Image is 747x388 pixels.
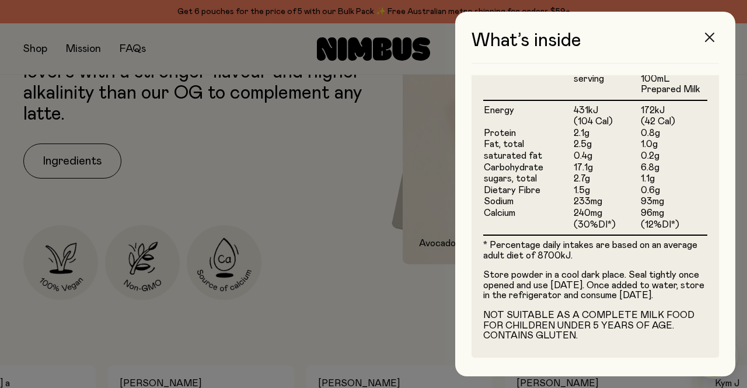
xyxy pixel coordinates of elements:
span: sugars, total [484,174,537,183]
th: Avg qty per 100mL Prepared Milk [640,59,707,100]
td: 0.6g [640,185,707,197]
td: 2.1g [573,128,640,139]
span: Dietary Fibre [484,186,540,195]
span: Carbohydrate [484,163,543,172]
td: (30%DI*) [573,219,640,235]
td: (12%DI*) [640,219,707,235]
td: 240mg [573,208,640,219]
td: 2.7g [573,173,640,185]
td: 0.8g [640,128,707,139]
td: (104 Cal) [573,116,640,128]
td: 96mg [640,208,707,219]
td: 1.5g [573,185,640,197]
span: saturated fat [484,151,542,160]
td: 93mg [640,196,707,208]
span: Protein [484,128,516,138]
td: 1.0g [640,139,707,151]
p: Store powder in a cool dark place. Seal tightly once opened and use [DATE]. Once added to water, ... [483,270,707,301]
span: Calcium [484,208,515,218]
h3: What’s inside [472,30,719,64]
td: 431kJ [573,100,640,117]
th: Avg qty per serving [573,59,640,100]
td: 2.5g [573,139,640,151]
span: Sodium [484,197,514,206]
td: 233mg [573,196,640,208]
span: Energy [484,106,514,115]
p: NOT SUITABLE AS A COMPLETE MILK FOOD FOR CHILDREN UNDER 5 YEARS OF AGE. CONTAINS GLUTEN. [483,310,707,341]
td: 0.2g [640,151,707,162]
td: 6.8g [640,162,707,174]
span: Fat, total [484,139,524,149]
td: 17.1g [573,162,640,174]
td: 1.1g [640,173,707,185]
td: (42 Cal) [640,116,707,128]
td: 0.4g [573,151,640,162]
td: 172kJ [640,100,707,117]
p: * Percentage daily intakes are based on an average adult diet of 8700kJ. [483,240,707,261]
